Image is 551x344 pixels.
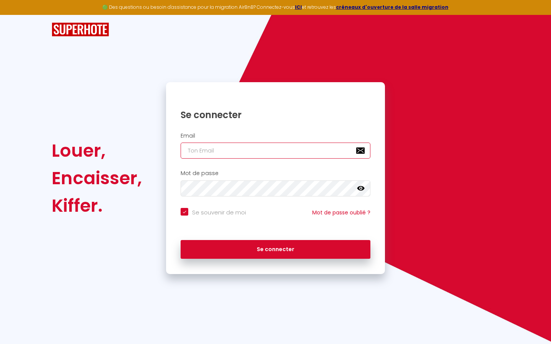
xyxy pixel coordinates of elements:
[52,192,142,219] div: Kiffer.
[312,209,370,216] a: Mot de passe oublié ?
[52,23,109,37] img: SuperHote logo
[181,109,370,121] h1: Se connecter
[336,4,448,10] a: créneaux d'ouverture de la salle migration
[181,240,370,259] button: Se connecter
[181,143,370,159] input: Ton Email
[52,137,142,164] div: Louer,
[181,133,370,139] h2: Email
[295,4,302,10] a: ICI
[181,170,370,177] h2: Mot de passe
[6,3,29,26] button: Ouvrir le widget de chat LiveChat
[52,164,142,192] div: Encaisser,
